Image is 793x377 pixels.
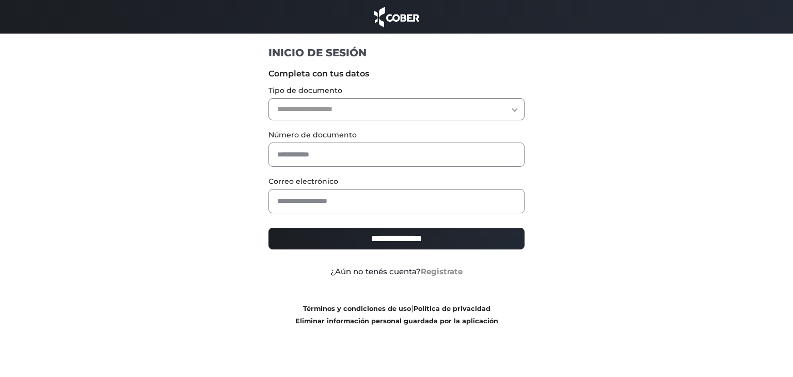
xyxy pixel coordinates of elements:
label: Tipo de documento [268,85,525,96]
label: Número de documento [268,130,525,140]
label: Completa con tus datos [268,68,525,80]
a: Registrate [421,266,463,276]
img: cober_marca.png [371,5,422,28]
label: Correo electrónico [268,176,525,187]
a: Eliminar información personal guardada por la aplicación [295,317,498,325]
div: | [261,302,533,327]
h1: INICIO DE SESIÓN [268,46,525,59]
a: Términos y condiciones de uso [303,305,411,312]
a: Política de privacidad [414,305,490,312]
div: ¿Aún no tenés cuenta? [261,266,533,278]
